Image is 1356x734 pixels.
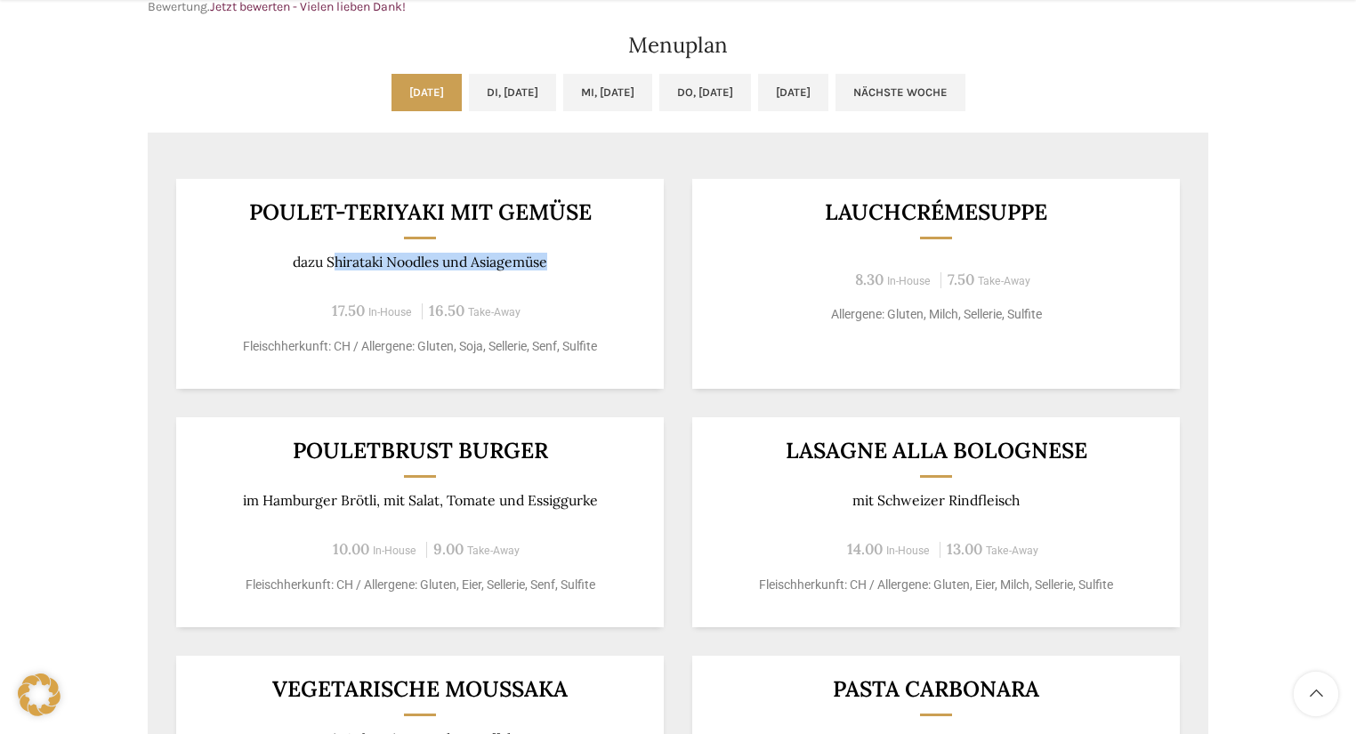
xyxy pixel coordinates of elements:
span: In-House [373,544,416,557]
p: dazu Shirataki Noodles und Asiagemüse [198,254,642,270]
p: Fleischherkunft: CH / Allergene: Gluten, Soja, Sellerie, Senf, Sulfite [198,337,642,356]
h3: LASAGNE ALLA BOLOGNESE [714,440,1158,462]
span: 7.50 [948,270,974,289]
span: Take-Away [986,544,1038,557]
a: Scroll to top button [1294,672,1338,716]
a: [DATE] [758,74,828,111]
span: 13.00 [947,539,982,559]
span: 14.00 [847,539,883,559]
p: im Hamburger Brötli, mit Salat, Tomate und Essiggurke [198,492,642,509]
p: mit Schweizer Rindfleisch [714,492,1158,509]
a: Nächste Woche [835,74,965,111]
a: Di, [DATE] [469,74,556,111]
a: [DATE] [391,74,462,111]
span: 8.30 [855,270,884,289]
span: 9.00 [433,539,464,559]
p: Fleischherkunft: CH / Allergene: Gluten, Eier, Milch, Sellerie, Sulfite [714,576,1158,594]
h2: Menuplan [148,35,1208,56]
span: In-House [886,544,930,557]
h3: Pouletbrust Burger [198,440,642,462]
span: Take-Away [467,544,520,557]
h3: Lauchcrémesuppe [714,201,1158,223]
span: 10.00 [333,539,369,559]
h3: Poulet-Teriyaki mit Gemüse [198,201,642,223]
h3: Vegetarische Moussaka [198,678,642,700]
span: Take-Away [468,306,521,319]
h3: Pasta Carbonara [714,678,1158,700]
span: In-House [887,275,931,287]
p: Allergene: Gluten, Milch, Sellerie, Sulfite [714,305,1158,324]
a: Do, [DATE] [659,74,751,111]
span: Take-Away [978,275,1030,287]
span: 17.50 [332,301,365,320]
span: 16.50 [429,301,464,320]
a: Mi, [DATE] [563,74,652,111]
p: Fleischherkunft: CH / Allergene: Gluten, Eier, Sellerie, Senf, Sulfite [198,576,642,594]
span: In-House [368,306,412,319]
